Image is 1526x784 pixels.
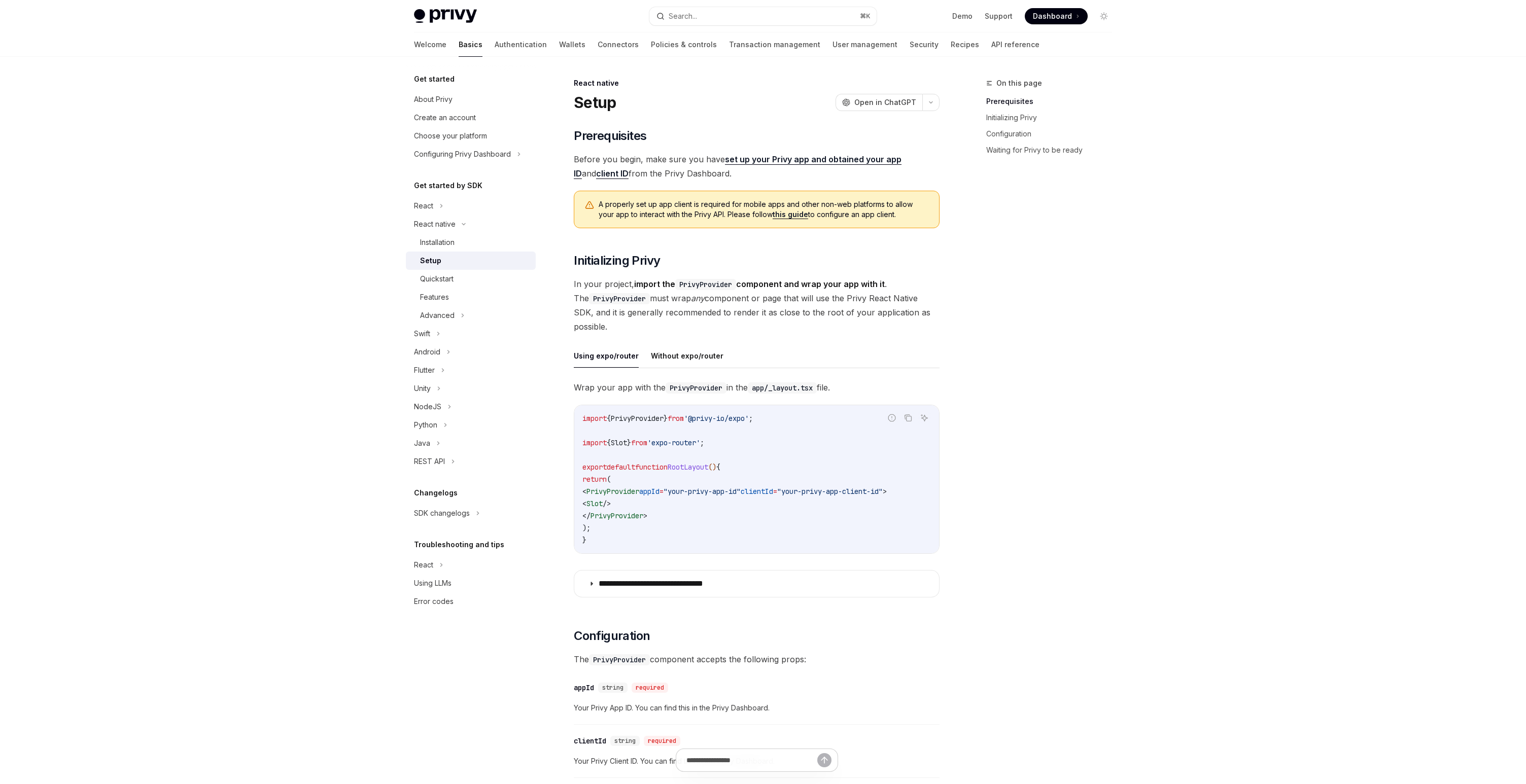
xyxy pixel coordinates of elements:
span: < [582,487,586,496]
span: Slot [611,438,627,447]
span: "your-privy-app-id" [664,487,741,496]
code: PrivyProvider [666,382,726,394]
code: PrivyProvider [589,654,650,665]
div: Advanced [420,309,455,322]
button: Toggle dark mode [1096,8,1112,24]
h5: Changelogs [414,487,458,499]
a: Using LLMs [406,574,536,592]
span: On this page [996,77,1042,89]
div: Using LLMs [414,577,452,589]
a: Quickstart [406,270,536,288]
span: from [668,414,684,423]
a: Basics [459,32,482,57]
a: Create an account [406,109,536,127]
div: React native [414,218,456,230]
span: > [883,487,887,496]
span: RootLayout [668,462,708,472]
div: Python [414,419,437,431]
em: any [691,293,705,303]
a: Connectors [598,32,639,57]
span: function [635,462,668,472]
div: clientId [574,736,606,746]
div: appId [574,683,594,693]
h5: Get started by SDK [414,180,482,192]
button: Report incorrect code [885,411,898,424]
a: Choose your platform [406,127,536,145]
span: default [607,462,635,472]
span: return [582,475,607,484]
div: Search... [669,10,697,22]
span: "your-privy-app-client-id" [777,487,883,496]
span: Open in ChatGPT [854,97,916,108]
a: Authentication [495,32,547,57]
span: } [627,438,631,447]
a: Error codes [406,592,536,611]
div: Error codes [414,595,454,608]
span: clientId [741,487,773,496]
button: Copy the contents from the code block [901,411,915,424]
span: </ [582,511,591,520]
a: Recipes [951,32,979,57]
div: Installation [420,236,455,248]
code: app/_layout.tsx [748,382,817,394]
span: PrivyProvider [586,487,639,496]
div: Setup [420,255,441,267]
a: API reference [991,32,1039,57]
code: PrivyProvider [675,279,736,290]
div: Unity [414,382,431,395]
span: A properly set up app client is required for mobile apps and other non-web platforms to allow you... [599,199,929,220]
span: } [664,414,668,423]
div: About Privy [414,93,453,105]
span: } [582,536,586,545]
a: Dashboard [1025,8,1088,24]
span: { [716,462,720,472]
button: Ask AI [918,411,931,424]
div: Flutter [414,364,435,376]
span: export [582,462,607,472]
div: React [414,200,433,212]
span: ⌘ K [860,12,871,20]
a: Installation [406,233,536,252]
a: Features [406,288,536,306]
span: Before you begin, make sure you have and from the Privy Dashboard. [574,152,940,181]
h1: Setup [574,93,616,112]
div: NodeJS [414,401,441,413]
span: Dashboard [1033,11,1072,21]
div: SDK changelogs [414,507,470,519]
span: /> [603,499,611,508]
div: Java [414,437,430,449]
div: React native [574,78,940,88]
div: Features [420,291,449,303]
a: User management [833,32,897,57]
span: Wrap your app with the in the file. [574,380,940,395]
div: Create an account [414,112,476,124]
span: '@privy-io/expo' [684,414,749,423]
a: client ID [596,168,629,179]
span: ); [582,523,591,532]
span: { [607,414,611,423]
button: Search...⌘K [649,7,877,25]
a: About Privy [406,90,536,109]
h5: Get started [414,73,455,85]
span: ; [700,438,704,447]
span: import [582,438,607,447]
span: Initializing Privy [574,253,660,269]
span: string [614,737,636,745]
a: Security [910,32,939,57]
div: Swift [414,328,430,340]
span: ( [607,475,611,484]
span: 'expo-router' [647,438,700,447]
a: Configuration [986,126,1120,142]
div: required [632,683,668,693]
a: Demo [952,11,973,21]
a: Welcome [414,32,446,57]
span: appId [639,487,660,496]
img: light logo [414,9,477,23]
div: Choose your platform [414,130,487,142]
span: In your project, . The must wrap component or page that will use the Privy React Native SDK, and ... [574,277,940,334]
div: Quickstart [420,273,454,285]
svg: Warning [584,200,595,210]
div: React [414,559,433,571]
span: > [643,511,647,520]
span: () [708,462,716,472]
